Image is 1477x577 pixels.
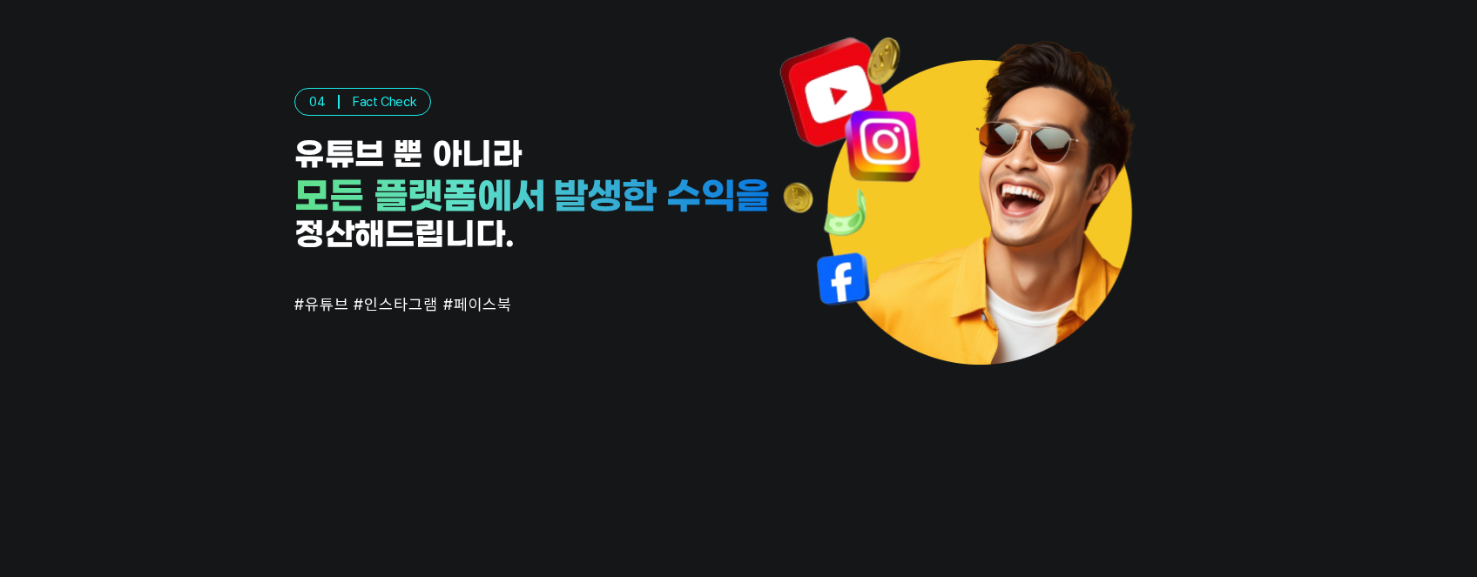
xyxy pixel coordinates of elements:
[777,34,1183,370] img: fact
[294,137,777,171] h3: 유튜브 뿐 아니라
[294,217,777,252] h3: 정산해드립니다.
[294,293,777,316] p: #유튜브 #인스타그램 #페이스북
[294,175,770,217] span: 모든 플랫폼에서
[553,175,770,217] span: 발생한 수익을
[294,88,431,117] div: 04 Fact Check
